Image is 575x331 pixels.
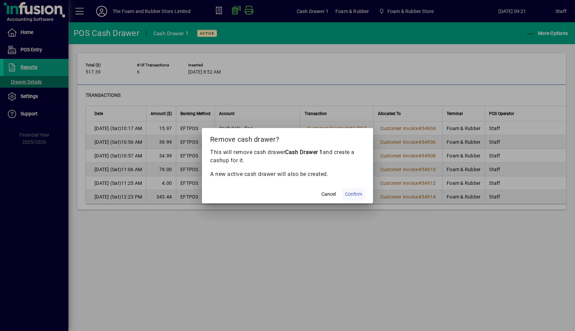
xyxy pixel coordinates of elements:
h2: Remove cash drawer? [202,128,373,148]
b: Cash Drawer 1 [285,149,323,155]
span: Cancel [321,191,336,198]
button: Confirm [342,188,365,201]
p: This will remove cash drawer and create a cashup for it. [210,148,365,165]
button: Cancel [318,188,340,201]
span: Confirm [345,191,362,198]
p: A new active cash drawer will also be created. [210,170,365,178]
